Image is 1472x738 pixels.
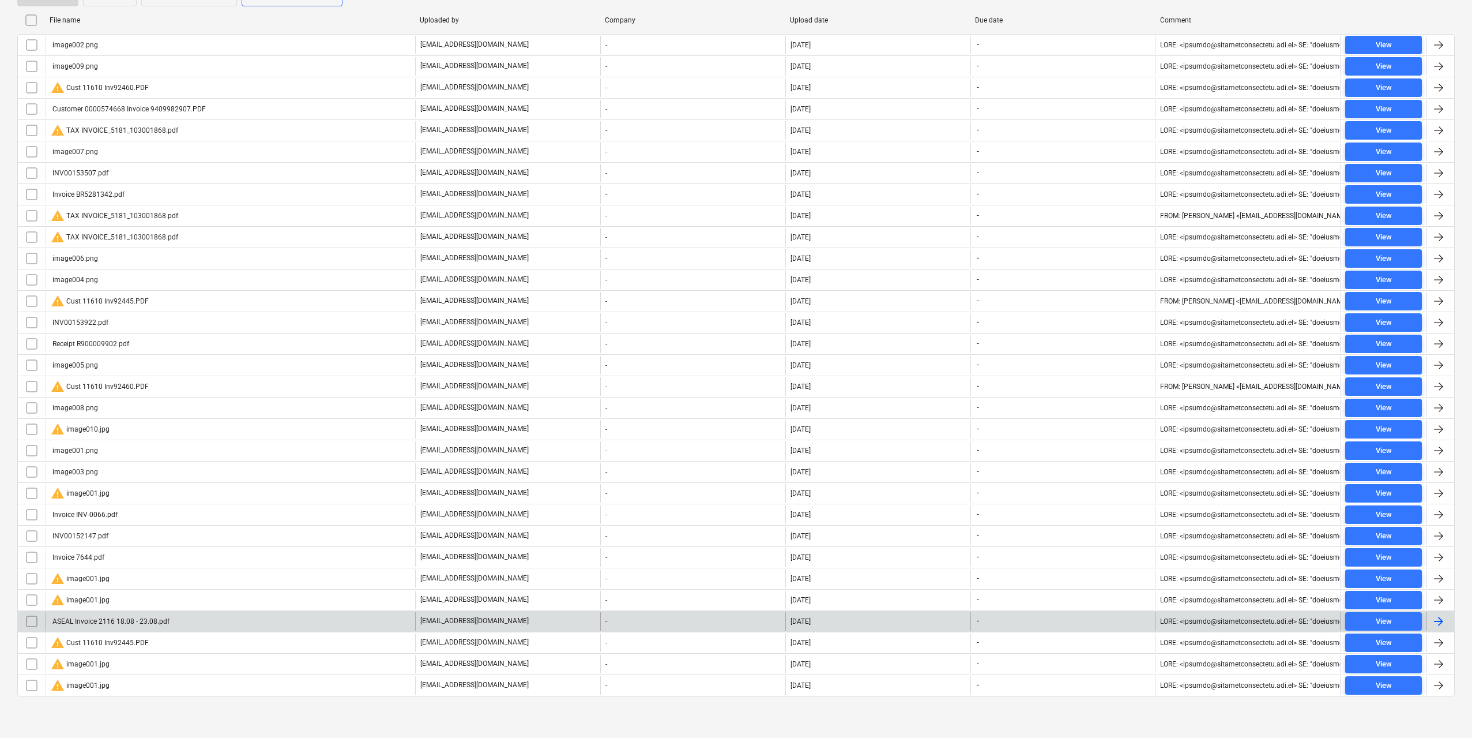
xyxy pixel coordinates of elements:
[51,636,149,650] div: Cust 11610 Inv92445.PDF
[790,575,811,583] div: [DATE]
[600,505,785,524] div: -
[420,424,529,434] p: [EMAIL_ADDRESS][DOMAIN_NAME]
[1345,484,1422,503] button: View
[976,168,980,178] span: -
[790,254,811,263] div: [DATE]
[50,16,411,24] div: File name
[420,16,596,24] div: Uploaded by
[600,548,785,567] div: -
[51,422,110,436] div: image010.jpg
[51,679,110,692] div: image001.jpg
[1345,313,1422,332] button: View
[1345,441,1422,460] button: View
[51,294,65,308] span: warning
[600,570,785,588] div: -
[51,81,65,95] span: warning
[1376,188,1392,201] div: View
[51,254,98,263] div: image006.png
[976,510,980,519] span: -
[420,616,529,626] p: [EMAIL_ADDRESS][DOMAIN_NAME]
[1376,444,1392,458] div: View
[51,636,65,650] span: warning
[790,511,811,519] div: [DATE]
[420,232,529,242] p: [EMAIL_ADDRESS][DOMAIN_NAME]
[1345,591,1422,609] button: View
[420,638,529,647] p: [EMAIL_ADDRESS][DOMAIN_NAME]
[790,468,811,476] div: [DATE]
[1345,100,1422,118] button: View
[1376,423,1392,436] div: View
[1376,551,1392,564] div: View
[420,595,529,605] p: [EMAIL_ADDRESS][DOMAIN_NAME]
[790,233,811,241] div: [DATE]
[1376,466,1392,479] div: View
[1376,295,1392,308] div: View
[51,319,108,327] div: INV00153922.pdf
[600,399,785,417] div: -
[420,510,529,519] p: [EMAIL_ADDRESS][DOMAIN_NAME]
[976,381,980,391] span: -
[1345,228,1422,246] button: View
[51,572,110,586] div: image001.jpg
[51,169,108,177] div: INV00153507.pdf
[600,463,785,481] div: -
[1345,143,1422,161] button: View
[1376,530,1392,543] div: View
[1376,167,1392,180] div: View
[976,488,980,498] span: -
[51,404,98,412] div: image008.png
[1376,658,1392,671] div: View
[790,190,811,198] div: [DATE]
[51,190,125,198] div: Invoice BR5281342.pdf
[976,147,980,156] span: -
[790,447,811,455] div: [DATE]
[976,61,980,71] span: -
[1376,359,1392,372] div: View
[420,211,529,220] p: [EMAIL_ADDRESS][DOMAIN_NAME]
[790,361,811,369] div: [DATE]
[976,317,980,327] span: -
[600,271,785,289] div: -
[1414,683,1472,738] iframe: Chat Widget
[1345,570,1422,588] button: View
[1376,103,1392,116] div: View
[51,148,98,156] div: image007.png
[1345,527,1422,545] button: View
[1345,271,1422,289] button: View
[1345,612,1422,631] button: View
[976,40,980,50] span: -
[51,553,104,561] div: Invoice 7644.pdf
[51,380,65,394] span: warning
[51,486,110,500] div: image001.jpg
[600,441,785,460] div: -
[975,16,1151,24] div: Due date
[1345,335,1422,353] button: View
[1376,380,1392,394] div: View
[51,657,110,671] div: image001.jpg
[790,617,811,625] div: [DATE]
[420,403,529,413] p: [EMAIL_ADDRESS][DOMAIN_NAME]
[420,317,529,327] p: [EMAIL_ADDRESS][DOMAIN_NAME]
[605,16,781,24] div: Company
[976,467,980,477] span: -
[420,552,529,562] p: [EMAIL_ADDRESS][DOMAIN_NAME]
[420,40,529,50] p: [EMAIL_ADDRESS][DOMAIN_NAME]
[790,41,811,49] div: [DATE]
[1345,676,1422,695] button: View
[51,572,65,586] span: warning
[600,292,785,310] div: -
[51,468,98,476] div: image003.png
[1376,60,1392,73] div: View
[790,319,811,327] div: [DATE]
[976,616,980,626] span: -
[1345,399,1422,417] button: View
[790,340,811,348] div: [DATE]
[1345,548,1422,567] button: View
[790,212,811,220] div: [DATE]
[600,356,785,374] div: -
[1376,594,1392,607] div: View
[600,591,785,609] div: -
[790,84,811,92] div: [DATE]
[420,168,529,178] p: [EMAIL_ADDRESS][DOMAIN_NAME]
[1345,78,1422,97] button: View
